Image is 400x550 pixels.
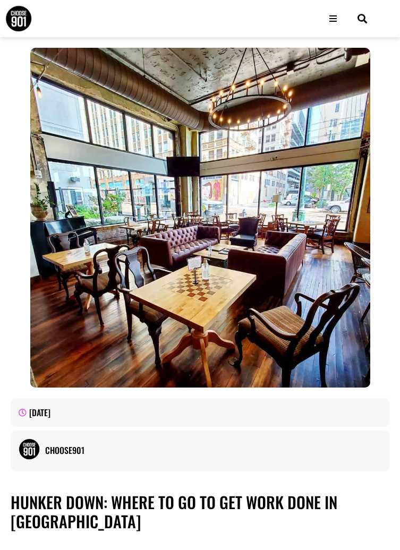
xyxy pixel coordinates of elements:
[45,444,381,457] a: Choose901
[324,9,343,28] div: Open/Close Menu
[19,439,40,460] img: Picture of Choose901
[353,10,371,28] div: Search
[11,493,389,531] h1: Hunker Down: Where to Go to Get Work Done in [GEOGRAPHIC_DATA]
[29,406,50,419] time: [DATE]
